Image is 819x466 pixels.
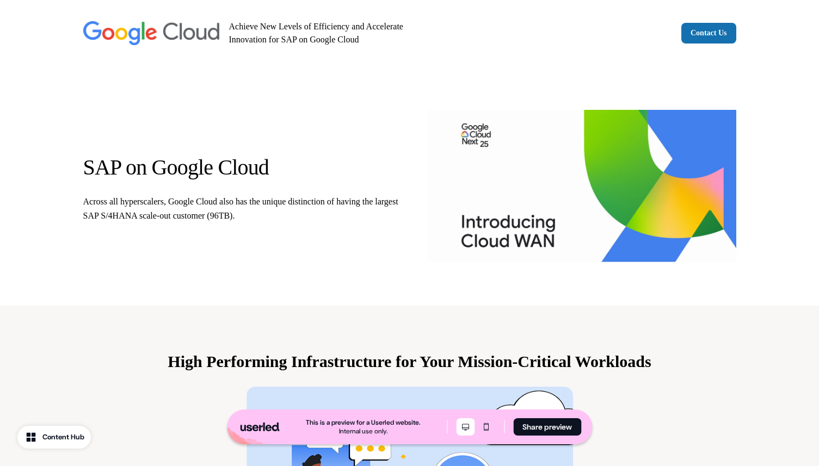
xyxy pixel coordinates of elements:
[83,197,398,220] span: Across all hyperscalers, Google Cloud also has the unique distinction of having the largest SAP S...
[513,418,581,436] button: Share preview
[17,426,91,449] button: Content Hub
[681,23,736,44] a: Contact Us
[229,20,421,46] p: Achieve New Levels of Efficiency and Accelerate Innovation for SAP on Google Cloud
[339,427,387,436] div: Internal use only.
[477,418,495,436] button: Mobile mode
[83,154,410,181] p: SAP on Google Cloud
[306,418,421,427] div: This is a preview for a Userled website.
[168,352,651,370] strong: High Performing Infrastructure for Your Mission-Critical Workloads
[42,432,84,443] div: Content Hub
[456,418,475,436] button: Desktop mode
